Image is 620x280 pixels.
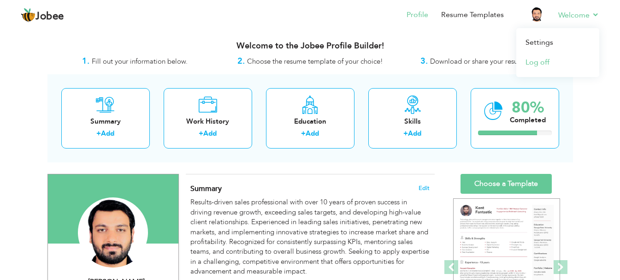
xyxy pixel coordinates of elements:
[530,7,544,22] img: Profile Img
[516,33,599,53] a: Settings
[21,8,64,23] a: Jobee
[101,129,114,138] a: Add
[47,42,573,51] h3: Welcome to the Jobee Profile Builder!
[92,57,188,66] span: Fill out your information below.
[96,129,101,138] label: +
[237,55,245,67] strong: 2.
[35,12,64,22] span: Jobee
[441,10,504,20] a: Resume Templates
[510,115,546,125] div: Completed
[408,129,421,138] a: Add
[430,57,550,66] span: Download or share your resume online.
[203,129,217,138] a: Add
[69,117,142,126] div: Summary
[190,184,429,193] h4: Adding a summary is a quick and easy way to highlight your experience and interests.
[171,117,245,126] div: Work History
[306,129,319,138] a: Add
[376,117,449,126] div: Skills
[420,55,428,67] strong: 3.
[21,8,35,23] img: jobee.io
[419,185,430,191] span: Edit
[247,57,383,66] span: Choose the resume template of your choice!
[190,184,222,194] span: Summary
[190,197,429,276] div: Results-driven sales professional with over 10 years of proven success in driving revenue growth,...
[301,129,306,138] label: +
[407,10,428,20] a: Profile
[558,10,599,21] a: Welcome
[78,197,148,268] img: Muhammad Zohaib
[403,129,408,138] label: +
[273,117,347,126] div: Education
[516,53,599,72] a: Log off
[82,55,89,67] strong: 1.
[510,100,546,115] div: 80%
[461,174,552,194] a: Choose a Template
[199,129,203,138] label: +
